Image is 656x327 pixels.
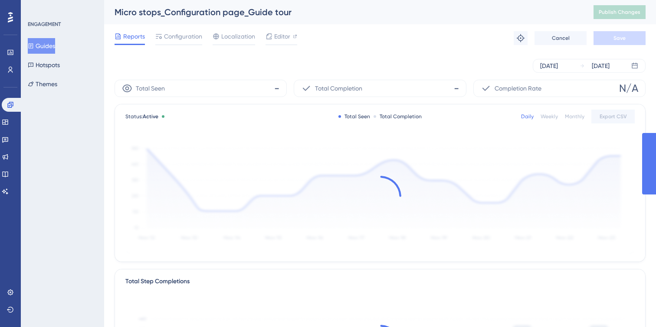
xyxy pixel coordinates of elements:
span: Editor [274,31,290,42]
button: Export CSV [591,110,635,123]
div: Monthly [565,113,584,120]
div: ENGAGEMENT [28,21,61,28]
div: [DATE] [540,61,558,71]
div: Total Step Completions [125,276,190,287]
div: [DATE] [592,61,610,71]
span: Active [143,113,158,120]
span: Save [613,35,626,42]
span: Reports [123,31,145,42]
span: Total Completion [315,83,362,94]
span: Cancel [552,35,570,42]
div: Daily [521,113,534,120]
span: Export CSV [600,113,627,120]
button: Save [594,31,646,45]
button: Themes [28,76,57,92]
span: Configuration [164,31,202,42]
span: - [274,81,279,95]
span: - [454,81,459,95]
div: Total Seen [338,113,370,120]
span: N/A [619,81,638,95]
button: Guides [28,38,55,54]
iframe: UserGuiding AI Assistant Launcher [620,293,646,319]
span: Publish Changes [599,9,640,16]
div: Weekly [541,113,558,120]
span: Status: [125,113,158,120]
button: Publish Changes [594,5,646,19]
button: Hotspots [28,57,60,73]
div: Micro stops_Configuration page_Guide tour [115,6,572,18]
span: Localization [221,31,255,42]
span: Completion Rate [495,83,541,94]
span: Total Seen [136,83,165,94]
div: Total Completion [374,113,422,120]
button: Cancel [535,31,587,45]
